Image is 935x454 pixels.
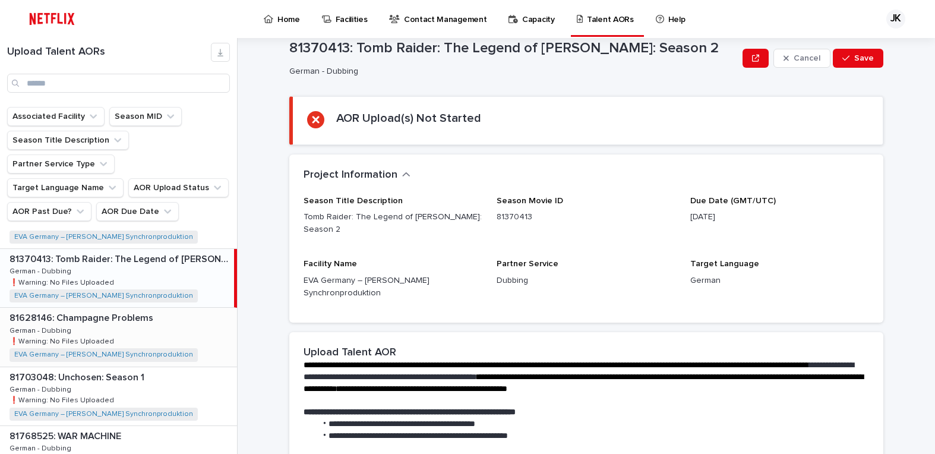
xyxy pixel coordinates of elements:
[289,40,738,57] p: 81370413: Tomb Raider: The Legend of [PERSON_NAME]: Season 2
[854,54,874,62] span: Save
[304,211,482,236] p: Tomb Raider: The Legend of [PERSON_NAME]: Season 2
[10,265,74,276] p: German - Dubbing
[7,46,211,59] h1: Upload Talent AORs
[96,202,179,221] button: AOR Due Date
[497,197,563,205] span: Season Movie ID
[10,428,124,442] p: 81768525: WAR MACHINE
[886,10,905,29] div: JK
[10,310,156,324] p: 81628146: Champagne Problems
[690,211,869,223] p: [DATE]
[289,67,733,77] p: German - Dubbing
[794,54,820,62] span: Cancel
[833,49,883,68] button: Save
[14,233,193,241] a: EVA Germany – [PERSON_NAME] Synchronproduktion
[10,370,147,383] p: 81703048: Unchosen: Season 1
[773,49,830,68] button: Cancel
[304,346,396,360] h2: Upload Talent AOR
[10,335,116,346] p: ❗️Warning: No Files Uploaded
[14,292,193,300] a: EVA Germany – [PERSON_NAME] Synchronproduktion
[24,7,80,31] img: ifQbXi3ZQGMSEF7WDB7W
[10,394,116,405] p: ❗️Warning: No Files Uploaded
[10,324,74,335] p: German - Dubbing
[109,107,182,126] button: Season MID
[7,202,91,221] button: AOR Past Due?
[690,275,869,287] p: German
[10,442,74,453] p: German - Dubbing
[14,351,193,359] a: EVA Germany – [PERSON_NAME] Synchronproduktion
[7,131,129,150] button: Season Title Description
[497,275,675,287] p: Dubbing
[304,169,397,182] h2: Project Information
[690,260,759,268] span: Target Language
[304,197,403,205] span: Season Title Description
[10,276,116,287] p: ❗️Warning: No Files Uploaded
[304,275,482,299] p: EVA Germany – [PERSON_NAME] Synchronproduktion
[128,178,229,197] button: AOR Upload Status
[497,260,558,268] span: Partner Service
[7,74,230,93] input: Search
[7,178,124,197] button: Target Language Name
[304,169,410,182] button: Project Information
[7,155,115,174] button: Partner Service Type
[10,383,74,394] p: German - Dubbing
[10,251,232,265] p: 81370413: Tomb Raider: The Legend of Lara Croft: Season 2
[7,107,105,126] button: Associated Facility
[304,260,357,268] span: Facility Name
[690,197,776,205] span: Due Date (GMT/UTC)
[14,410,193,418] a: EVA Germany – [PERSON_NAME] Synchronproduktion
[497,211,675,223] p: 81370413
[336,111,481,125] h2: AOR Upload(s) Not Started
